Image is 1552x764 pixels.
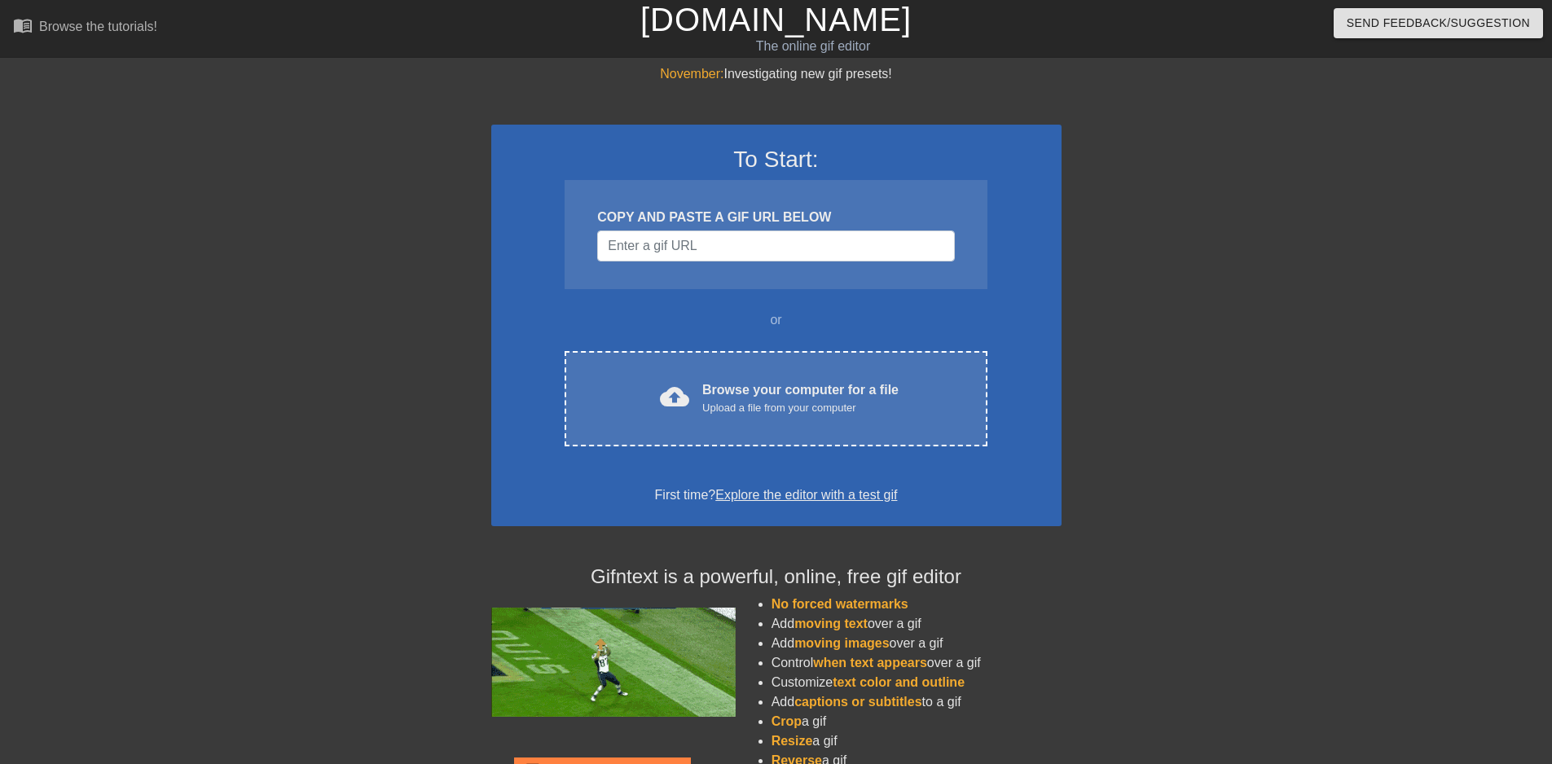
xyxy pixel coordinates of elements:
[13,15,33,35] span: menu_book
[640,2,912,37] a: [DOMAIN_NAME]
[772,734,813,748] span: Resize
[660,382,689,411] span: cloud_upload
[772,597,908,611] span: No forced watermarks
[772,634,1062,653] li: Add over a gif
[512,485,1040,505] div: First time?
[833,675,965,689] span: text color and outline
[772,731,1062,751] li: a gif
[597,208,954,227] div: COPY AND PASTE A GIF URL BELOW
[1334,8,1543,38] button: Send Feedback/Suggestion
[13,15,157,41] a: Browse the tutorials!
[597,231,954,261] input: Username
[772,692,1062,712] li: Add to a gif
[512,146,1040,173] h3: To Start:
[772,614,1062,634] li: Add over a gif
[794,617,868,630] span: moving text
[491,64,1062,84] div: Investigating new gif presets!
[813,656,927,670] span: when text appears
[702,380,899,416] div: Browse your computer for a file
[794,636,889,650] span: moving images
[772,712,1062,731] li: a gif
[715,488,897,502] a: Explore the editor with a test gif
[1347,13,1530,33] span: Send Feedback/Suggestion
[491,608,736,717] img: football_small.gif
[534,310,1019,330] div: or
[702,400,899,416] div: Upload a file from your computer
[772,673,1062,692] li: Customize
[772,714,802,728] span: Crop
[39,20,157,33] div: Browse the tutorials!
[525,37,1101,56] div: The online gif editor
[772,653,1062,673] li: Control over a gif
[660,67,723,81] span: November:
[794,695,921,709] span: captions or subtitles
[491,565,1062,589] h4: Gifntext is a powerful, online, free gif editor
